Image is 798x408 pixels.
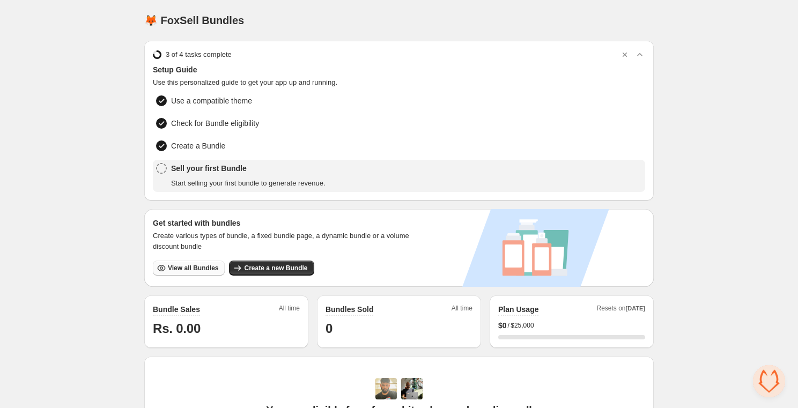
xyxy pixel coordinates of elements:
span: All time [452,304,472,316]
span: View all Bundles [168,264,218,272]
span: Setup Guide [153,64,645,75]
span: Create various types of bundle, a fixed bundle page, a dynamic bundle or a volume discount bundle [153,231,419,252]
span: Sell your first Bundle [171,163,326,174]
div: Open chat [753,365,785,397]
h2: Bundles Sold [326,304,373,315]
button: View all Bundles [153,261,225,276]
img: Prakhar [401,378,423,399]
span: [DATE] [626,305,645,311]
h1: 🦊 FoxSell Bundles [144,14,244,27]
h2: Plan Usage [498,304,538,315]
h1: Rs. 0.00 [153,320,300,337]
span: All time [279,304,300,316]
span: Check for Bundle eligibility [171,118,259,129]
h2: Bundle Sales [153,304,200,315]
span: Use this personalized guide to get your app up and running. [153,77,645,88]
span: Use a compatible theme [171,95,252,106]
span: Resets on [597,304,646,316]
div: / [498,320,645,331]
h1: 0 [326,320,472,337]
h3: Get started with bundles [153,218,419,228]
span: 3 of 4 tasks complete [166,49,232,60]
span: $ 0 [498,320,507,331]
span: Create a new Bundle [244,264,307,272]
img: Adi [375,378,397,399]
span: Start selling your first bundle to generate revenue. [171,178,326,189]
span: $25,000 [511,321,534,330]
span: Create a Bundle [171,140,225,151]
button: Create a new Bundle [229,261,314,276]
